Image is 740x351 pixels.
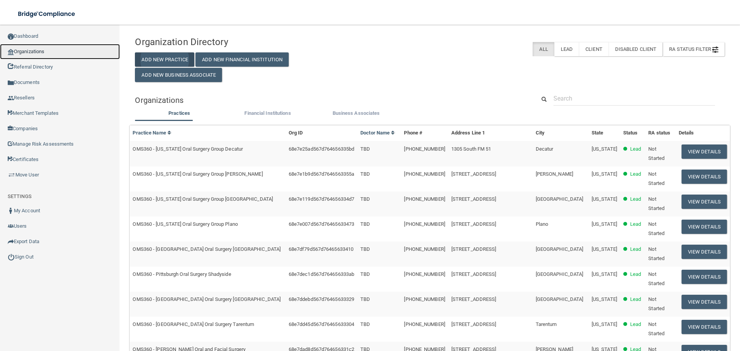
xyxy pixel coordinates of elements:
[630,245,641,254] p: Lead
[244,110,291,116] span: Financial Institutions
[360,246,370,252] span: TBD
[289,321,354,327] span: 68e7dd45d567d76465633304
[8,208,14,214] img: ic_user_dark.df1a06c3.png
[533,125,589,141] th: City
[8,223,14,229] img: icon-users.e205127d.png
[133,296,281,302] span: OMS360 - [GEOGRAPHIC_DATA] Oral Surgery [GEOGRAPHIC_DATA]
[592,196,617,202] span: [US_STATE]
[133,196,273,202] span: OMS360 - [US_STATE] Oral Surgery Group [GEOGRAPHIC_DATA]
[135,109,223,120] li: Practices
[630,144,641,154] p: Lead
[404,296,445,302] span: [PHONE_NUMBER]
[360,146,370,152] span: TBD
[133,221,237,227] span: OMS360 - [US_STATE] Oral Surgery Group Plano
[448,125,533,141] th: Address Line 1
[676,125,730,141] th: Details
[648,196,664,211] span: Not Started
[533,42,554,56] label: All
[609,42,663,56] label: Disabled Client
[12,6,82,22] img: bridge_compliance_login_screen.278c3ca4.svg
[451,146,491,152] span: 1305 South FM 51
[316,109,396,118] label: Business Associates
[681,220,727,234] button: View Details
[133,271,231,277] span: OMS360 - Pittsburgh Oral Surgery Shadyside
[8,49,14,55] img: organization-icon.f8decf85.png
[133,130,171,136] a: Practice Name
[648,246,664,261] span: Not Started
[195,52,289,67] button: Add New Financial Institution
[592,221,617,227] span: [US_STATE]
[681,195,727,209] button: View Details
[360,271,370,277] span: TBD
[592,271,617,277] span: [US_STATE]
[224,109,312,120] li: Financial Institutions
[289,146,354,152] span: 68e7e25ad567d764656335bd
[648,321,664,336] span: Not Started
[536,196,584,202] span: [GEOGRAPHIC_DATA]
[289,221,354,227] span: 68e7e007d567d76465633473
[404,246,445,252] span: [PHONE_NUMBER]
[8,192,32,201] label: SETTINGS
[135,96,524,104] h5: Organizations
[554,42,579,56] label: Lead
[8,238,14,245] img: icon-export.b9366987.png
[451,321,496,327] span: [STREET_ADDRESS]
[360,171,370,177] span: TBD
[286,125,357,141] th: Org ID
[289,246,353,252] span: 68e7df79d567d76465633410
[681,270,727,284] button: View Details
[536,171,573,177] span: [PERSON_NAME]
[592,296,617,302] span: [US_STATE]
[648,171,664,186] span: Not Started
[648,146,664,161] span: Not Started
[8,254,15,260] img: ic_power_dark.7ecde6b1.png
[289,296,354,302] span: 68e7ddebd567d76465633329
[712,47,718,53] img: icon-filter@2x.21656d0b.png
[648,221,664,236] span: Not Started
[8,80,14,86] img: icon-documents.8dae5593.png
[553,91,715,106] input: Search
[8,171,15,179] img: briefcase.64adab9b.png
[536,146,553,152] span: Decatur
[404,321,445,327] span: [PHONE_NUMBER]
[135,68,222,82] button: Add New Business Associate
[8,95,14,101] img: ic_reseller.de258add.png
[404,271,445,277] span: [PHONE_NUMBER]
[592,146,617,152] span: [US_STATE]
[133,171,262,177] span: OMS360 - [US_STATE] Oral Surgery Group [PERSON_NAME]
[681,320,727,334] button: View Details
[360,221,370,227] span: TBD
[451,296,496,302] span: [STREET_ADDRESS]
[333,110,380,116] span: Business Associates
[648,296,664,311] span: Not Started
[451,171,496,177] span: [STREET_ADDRESS]
[360,196,370,202] span: TBD
[404,146,445,152] span: [PHONE_NUMBER]
[360,130,395,136] a: Doctor Name
[360,321,370,327] span: TBD
[451,246,496,252] span: [STREET_ADDRESS]
[589,125,620,141] th: State
[681,144,727,159] button: View Details
[451,196,496,202] span: [STREET_ADDRESS]
[135,37,324,47] h4: Organization Directory
[592,321,617,327] span: [US_STATE]
[289,196,354,202] span: 68e7e119d567d764656334d7
[289,271,354,277] span: 68e7dec1d567d764656333ab
[536,271,584,277] span: [GEOGRAPHIC_DATA]
[8,34,14,40] img: ic_dashboard_dark.d01f4a41.png
[133,321,254,327] span: OMS360 - [GEOGRAPHIC_DATA] Oral Surgery Tarentum
[681,170,727,184] button: View Details
[168,110,190,116] span: Practices
[630,195,641,204] p: Lead
[404,196,445,202] span: [PHONE_NUMBER]
[401,125,448,141] th: Phone #
[451,271,496,277] span: [STREET_ADDRESS]
[451,221,496,227] span: [STREET_ADDRESS]
[681,245,727,259] button: View Details
[289,171,354,177] span: 68e7e1b9d567d7646563355a
[592,246,617,252] span: [US_STATE]
[312,109,400,120] li: Business Associate
[648,271,664,286] span: Not Started
[630,270,641,279] p: Lead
